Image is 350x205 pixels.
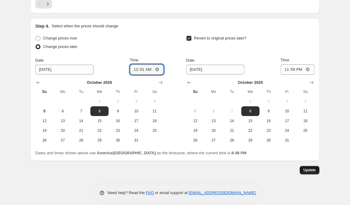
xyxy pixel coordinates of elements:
[296,116,314,126] button: Saturday October 18 2025
[35,23,49,29] h2: Step 4.
[127,97,145,106] button: Friday October 3 2025
[280,64,314,75] input: 12:00
[127,126,145,135] button: Friday October 24 2025
[189,89,202,94] span: Su
[72,135,90,145] button: Tuesday October 28 2025
[93,138,106,143] span: 29
[299,118,312,123] span: 18
[111,99,124,104] span: 2
[189,109,202,114] span: 5
[244,99,257,104] span: 1
[145,97,164,106] button: Saturday October 4 2025
[244,118,257,123] span: 15
[93,89,106,94] span: We
[241,106,259,116] button: Wednesday October 8 2025
[127,135,145,145] button: Friday October 31 2025
[204,116,223,126] button: Monday October 13 2025
[109,116,127,126] button: Thursday October 16 2025
[223,116,241,126] button: Tuesday October 14 2025
[109,126,127,135] button: Thursday October 23 2025
[35,106,54,116] button: Today Sunday October 5 2025
[52,23,118,29] p: Select when the prices should change
[186,65,244,74] input: 10/5/2025
[130,99,143,104] span: 3
[223,106,241,116] button: Tuesday October 7 2025
[145,116,164,126] button: Saturday October 18 2025
[186,87,204,97] th: Sunday
[130,128,143,133] span: 24
[241,126,259,135] button: Wednesday October 22 2025
[54,87,72,97] th: Monday
[56,109,69,114] span: 6
[38,128,51,133] span: 19
[186,135,204,145] button: Sunday October 26 2025
[111,109,124,114] span: 9
[189,118,202,123] span: 12
[35,116,54,126] button: Sunday October 12 2025
[38,118,51,123] span: 12
[296,106,314,116] button: Saturday October 11 2025
[225,109,238,114] span: 7
[38,138,51,143] span: 26
[145,106,164,116] button: Saturday October 11 2025
[38,89,51,94] span: Su
[127,116,145,126] button: Friday October 17 2025
[296,87,314,97] th: Saturday
[241,87,259,97] th: Wednesday
[127,106,145,116] button: Friday October 10 2025
[299,109,312,114] span: 11
[299,128,312,133] span: 25
[109,135,127,145] button: Thursday October 30 2025
[35,87,54,97] th: Sunday
[97,151,156,155] b: America/[GEOGRAPHIC_DATA]
[307,78,316,87] button: Show next month, November 2025
[130,89,143,94] span: Fr
[278,87,296,97] th: Friday
[241,97,259,106] button: Wednesday October 1 2025
[148,109,161,114] span: 11
[241,116,259,126] button: Wednesday October 15 2025
[109,87,127,97] th: Thursday
[111,128,124,133] span: 23
[244,109,257,114] span: 8
[93,99,106,104] span: 1
[186,116,204,126] button: Sunday October 12 2025
[54,126,72,135] button: Monday October 20 2025
[90,116,109,126] button: Wednesday October 15 2025
[207,109,220,114] span: 6
[111,89,124,94] span: Th
[262,128,275,133] span: 23
[90,126,109,135] button: Wednesday October 22 2025
[189,138,202,143] span: 26
[262,89,275,94] span: Th
[130,58,138,62] span: Time
[90,106,109,116] button: Wednesday October 8 2025
[75,89,88,94] span: Tu
[111,138,124,143] span: 30
[90,87,109,97] th: Wednesday
[38,109,51,114] span: 5
[72,87,90,97] th: Tuesday
[223,126,241,135] button: Tuesday October 21 2025
[280,89,293,94] span: Fr
[75,109,88,114] span: 7
[259,135,278,145] button: Thursday October 30 2025
[35,126,54,135] button: Sunday October 19 2025
[148,99,161,104] span: 4
[72,106,90,116] button: Tuesday October 7 2025
[127,87,145,97] th: Friday
[207,118,220,123] span: 13
[299,89,312,94] span: Sa
[259,126,278,135] button: Thursday October 23 2025
[189,190,256,195] a: [EMAIL_ADDRESS][DOMAIN_NAME]
[148,118,161,123] span: 18
[72,116,90,126] button: Tuesday October 14 2025
[303,168,316,173] span: Update
[107,190,146,195] span: Need help? Read the
[186,106,204,116] button: Today Sunday October 5 2025
[278,97,296,106] button: Friday October 3 2025
[244,138,257,143] span: 29
[93,128,106,133] span: 22
[223,135,241,145] button: Tuesday October 28 2025
[278,135,296,145] button: Friday October 31 2025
